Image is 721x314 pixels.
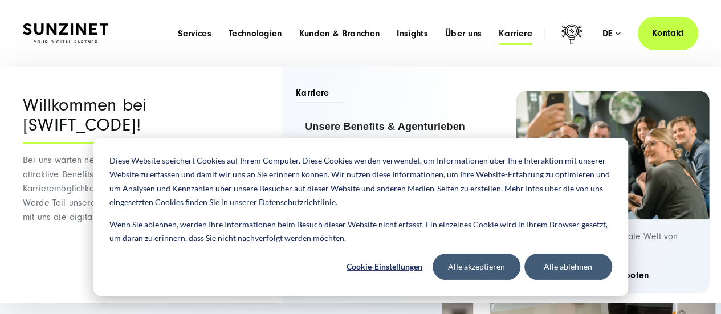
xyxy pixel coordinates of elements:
[602,28,621,39] div: de
[93,138,628,296] div: Cookie banner
[299,28,380,39] a: Kunden & Branchen
[341,254,429,280] button: Cookie-Einstellungen
[445,28,482,39] a: Über uns
[516,91,710,219] img: Digitalagentur und Internetagentur SUNZINET: 2 Frauen 3 Männer, die ein Selfie machen bei
[397,28,428,39] a: Insights
[433,254,520,280] button: Alle akzeptieren
[499,28,532,39] a: Karriere
[638,17,698,50] a: Kontakt
[524,254,612,280] button: Alle ablehnen
[23,95,190,144] div: Willkommen bei [SWIFT_CODE]!
[229,28,282,39] a: Technologien
[296,113,488,156] a: Unsere Benefits & Agenturleben Einblick in unsere Agentur
[178,28,211,39] a: Services
[109,218,612,246] p: Wenn Sie ablehnen, werden Ihre Informationen beim Besuch dieser Website nicht erfasst. Ein einzel...
[23,23,108,43] img: SUNZINET Full Service Digital Agentur
[23,153,237,225] p: Bei uns warten neben spannenden Projekten auch attraktive Benefits und vielfältige Karrieremöglic...
[109,154,612,210] p: Diese Website speichert Cookies auf Ihrem Computer. Diese Cookies werden verwendet, um Informatio...
[296,87,343,103] span: Karriere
